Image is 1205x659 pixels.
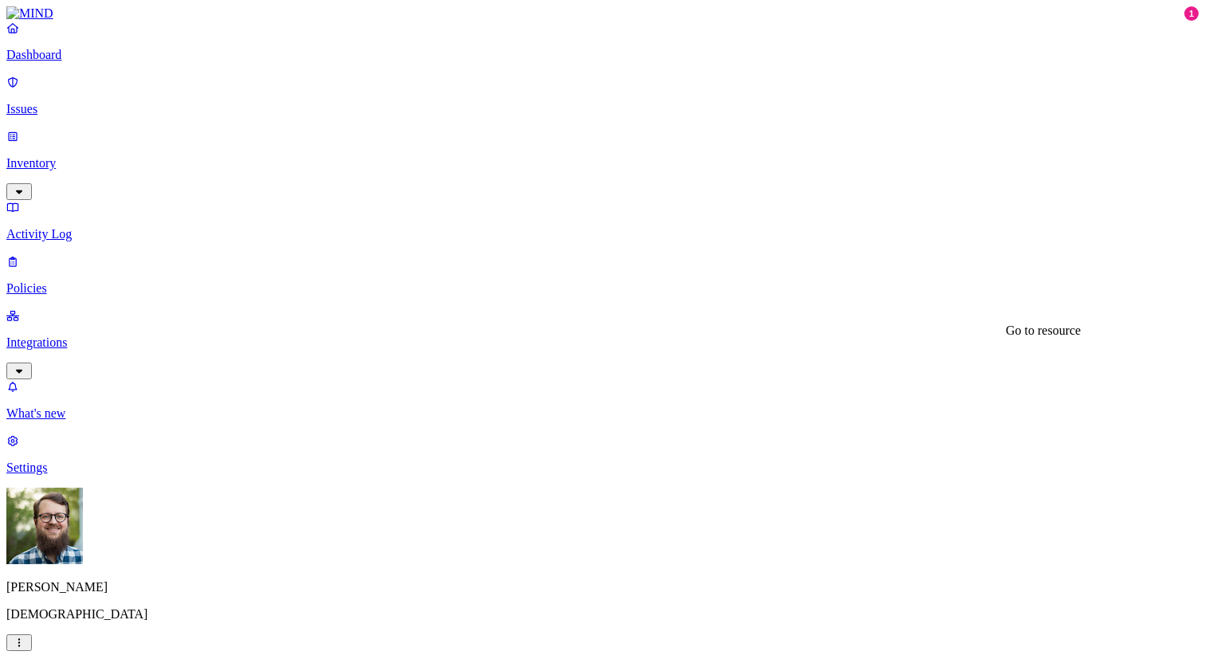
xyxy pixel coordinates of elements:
[6,607,1199,622] p: [DEMOGRAPHIC_DATA]
[6,406,1199,421] p: What's new
[6,488,83,564] img: Rick Heil
[1184,6,1199,21] div: 1
[6,48,1199,62] p: Dashboard
[6,281,1199,296] p: Policies
[6,156,1199,171] p: Inventory
[6,335,1199,350] p: Integrations
[6,580,1199,594] p: [PERSON_NAME]
[6,227,1199,241] p: Activity Log
[1006,324,1081,338] div: Go to resource
[6,102,1199,116] p: Issues
[6,461,1199,475] p: Settings
[6,6,53,21] img: MIND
